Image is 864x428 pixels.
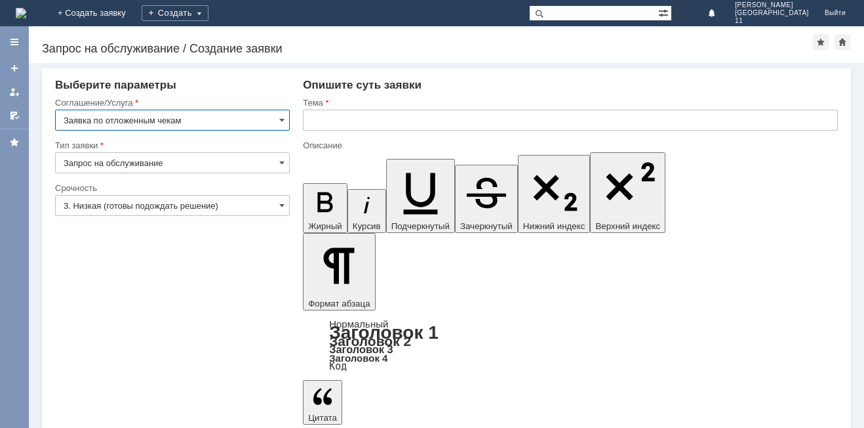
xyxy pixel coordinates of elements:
[308,221,342,231] span: Жирный
[4,105,25,126] a: Мои согласования
[329,318,388,330] a: Нормальный
[735,1,809,9] span: [PERSON_NAME]
[590,152,665,233] button: Верхний индекс
[735,17,809,25] span: 11
[658,6,671,18] span: Расширенный поиск
[595,221,660,231] span: Верхний индекс
[42,42,813,55] div: Запрос на обслуживание / Создание заявки
[303,380,342,425] button: Цитата
[303,233,375,310] button: Формат абзаца
[329,333,411,349] a: Заголовок 2
[813,34,829,50] div: Добавить в избранное
[55,141,287,150] div: Тип заявки
[308,413,337,423] span: Цитата
[329,353,387,364] a: Заголовок 4
[329,322,439,343] a: Заголовок 1
[303,79,422,91] span: Опишите суть заявки
[16,8,26,18] a: Перейти на домашнюю страницу
[460,221,513,231] span: Зачеркнутый
[353,221,381,231] span: Курсив
[386,159,455,233] button: Подчеркнутый
[16,8,26,18] img: logo
[142,5,208,21] div: Создать
[835,34,850,50] div: Сделать домашней страницей
[303,320,838,371] div: Формат абзаца
[347,189,386,233] button: Курсив
[4,81,25,102] a: Мои заявки
[329,343,393,355] a: Заголовок 3
[523,221,585,231] span: Нижний индекс
[303,183,347,233] button: Жирный
[329,360,347,372] a: Код
[55,79,176,91] span: Выберите параметры
[308,299,370,309] span: Формат абзаца
[735,9,809,17] span: [GEOGRAPHIC_DATA]
[55,184,287,192] div: Срочность
[391,221,450,231] span: Подчеркнутый
[455,165,518,233] button: Зачеркнутый
[55,98,287,107] div: Соглашение/Услуга
[303,98,835,107] div: Тема
[4,58,25,79] a: Создать заявку
[303,141,835,150] div: Описание
[518,155,591,233] button: Нижний индекс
